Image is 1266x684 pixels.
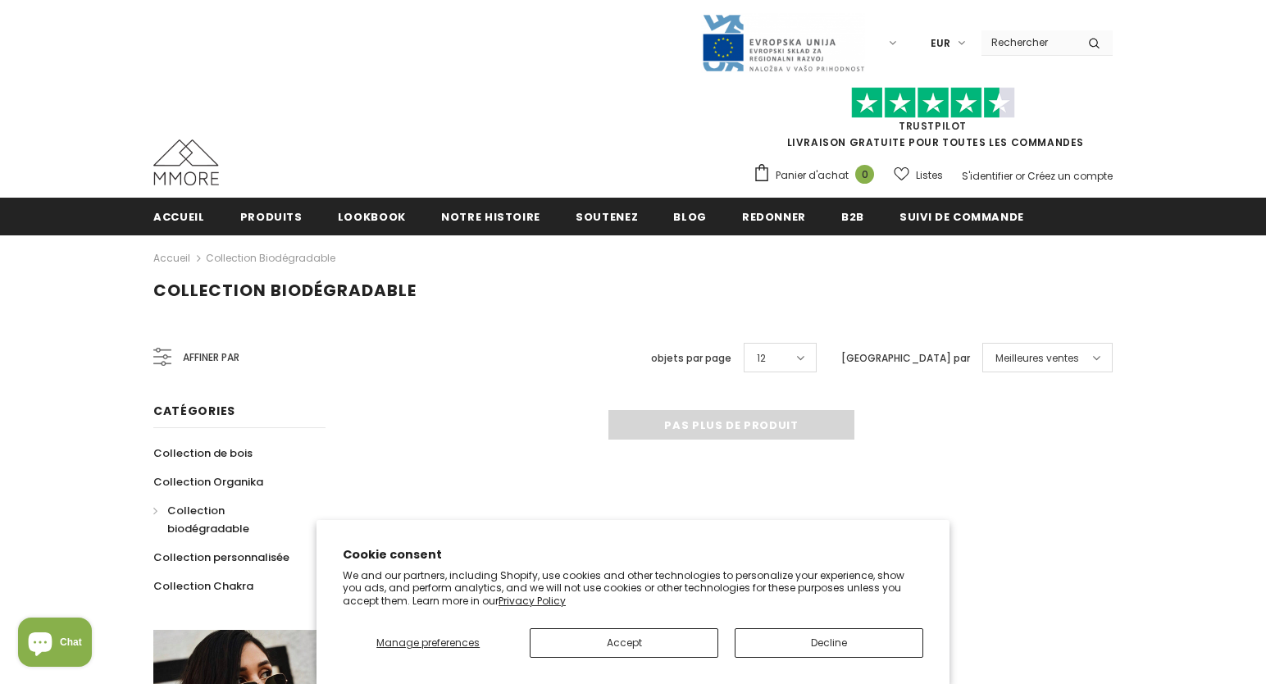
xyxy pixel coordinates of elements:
span: Collection biodégradable [153,279,417,302]
h2: Cookie consent [343,546,923,563]
span: Produits [240,209,303,225]
img: Javni Razpis [701,13,865,73]
a: Javni Razpis [701,35,865,49]
a: Lookbook [338,198,406,235]
img: Cas MMORE [153,139,219,185]
span: Accueil [153,209,205,225]
a: TrustPilot [899,119,967,133]
a: Collection biodégradable [206,251,335,265]
a: soutenez [576,198,638,235]
a: Suivi de commande [899,198,1024,235]
a: Notre histoire [441,198,540,235]
a: S'identifier [962,169,1013,183]
a: Créez un compte [1027,169,1113,183]
button: Manage preferences [343,628,513,658]
span: Blog [673,209,707,225]
span: or [1015,169,1025,183]
span: Lookbook [338,209,406,225]
a: Collection Organika [153,467,263,496]
span: Affiner par [183,349,239,367]
span: Collection personnalisée [153,549,289,565]
a: Privacy Policy [499,594,566,608]
a: Collection biodégradable [153,496,307,543]
span: Notre histoire [441,209,540,225]
span: 0 [855,165,874,184]
span: soutenez [576,209,638,225]
span: Listes [916,167,943,184]
a: Blog [673,198,707,235]
span: EUR [931,35,950,52]
span: Catégories [153,403,235,419]
label: [GEOGRAPHIC_DATA] par [841,350,970,367]
a: Produits [240,198,303,235]
span: Manage preferences [376,636,480,650]
span: B2B [841,209,864,225]
img: Faites confiance aux étoiles pilotes [851,87,1015,119]
label: objets par page [651,350,731,367]
input: Search Site [981,30,1076,54]
span: Collection Organika [153,474,263,490]
a: Accueil [153,249,190,268]
span: Redonner [742,209,806,225]
a: Listes [894,161,943,189]
span: Collection biodégradable [167,503,249,536]
a: Accueil [153,198,205,235]
button: Accept [530,628,718,658]
span: Collection Chakra [153,578,253,594]
a: Collection de bois [153,439,253,467]
p: We and our partners, including Shopify, use cookies and other technologies to personalize your ex... [343,569,923,608]
a: Collection personnalisée [153,543,289,572]
span: Panier d'achat [776,167,849,184]
a: Redonner [742,198,806,235]
span: Suivi de commande [899,209,1024,225]
inbox-online-store-chat: Shopify online store chat [13,618,97,671]
span: 12 [757,350,766,367]
a: Collection Chakra [153,572,253,600]
span: LIVRAISON GRATUITE POUR TOUTES LES COMMANDES [753,94,1113,149]
a: B2B [841,198,864,235]
span: Collection de bois [153,445,253,461]
button: Decline [735,628,923,658]
span: Meilleures ventes [995,350,1079,367]
a: Panier d'achat 0 [753,163,882,188]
